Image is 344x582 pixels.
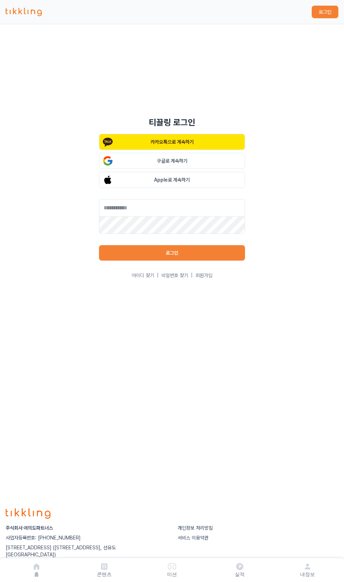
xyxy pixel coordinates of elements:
a: 개인정보 처리방침 [178,525,213,531]
p: 미션 [167,571,177,578]
h1: 티끌링 로그인 [149,117,195,128]
a: 실적 [206,561,273,579]
p: 홈 [34,571,39,578]
a: 콘텐츠 [71,561,138,579]
button: Apple로 계속하기 [99,172,245,188]
button: 로그인 [312,6,338,18]
button: 로그인 [99,245,245,261]
button: 구글로 계속하기 [99,153,245,169]
a: 회원가입 [196,272,212,279]
a: 아이디 찾기 [132,272,154,279]
p: 실적 [235,571,245,578]
img: 티끌링 [6,8,42,16]
p: [STREET_ADDRESS] ([STREET_ADDRESS], 선유도 [GEOGRAPHIC_DATA]) [6,544,166,558]
img: 미션 [168,562,176,571]
a: 홈 [3,561,71,579]
p: 사업자등록번호: [PHONE_NUMBER] [6,534,166,541]
img: logo [6,508,51,519]
span: | [191,272,193,279]
span: | [157,272,159,279]
a: 비밀번호 찾기 [161,272,188,279]
p: 콘텐츠 [97,571,112,578]
p: 주식회사 여의도파트너스 [6,524,166,531]
a: 서비스 이용약관 [178,535,209,541]
p: 카카오톡으로 계속하기 [151,138,194,145]
a: 내정보 [273,561,341,579]
button: 미션 [138,561,206,579]
button: 카카오톡으로 계속하기 [99,134,245,150]
p: 내정보 [300,571,315,578]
